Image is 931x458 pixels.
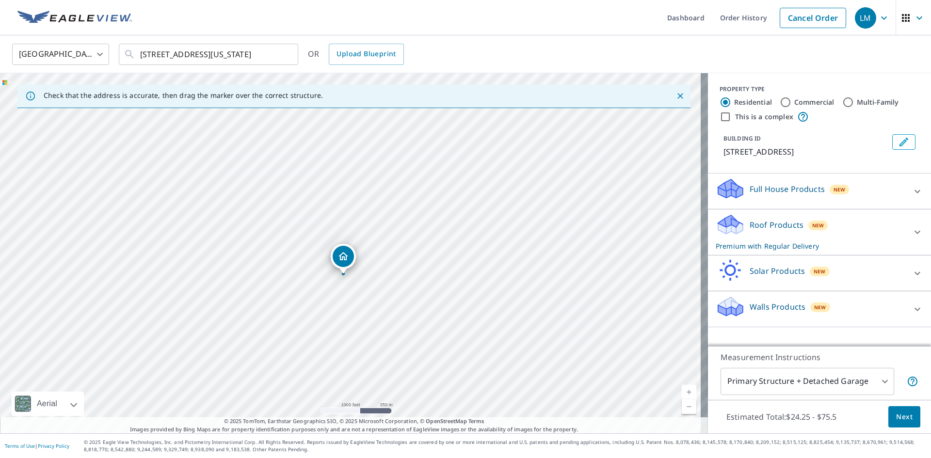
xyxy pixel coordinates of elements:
[682,385,696,399] a: Current Level 15, Zoom In
[812,221,824,229] span: New
[38,442,69,449] a: Privacy Policy
[12,41,109,68] div: [GEOGRAPHIC_DATA]
[468,417,484,425] a: Terms
[716,177,923,205] div: Full House ProductsNew
[723,134,761,142] p: BUILDING ID
[888,406,920,428] button: Next
[337,48,396,60] span: Upload Blueprint
[814,303,826,311] span: New
[34,392,60,416] div: Aerial
[716,259,923,287] div: Solar ProductsNew
[716,241,906,251] p: Premium with Regular Delivery
[674,90,687,102] button: Close
[780,8,846,28] a: Cancel Order
[329,44,403,65] a: Upload Blueprint
[308,44,404,65] div: OR
[814,268,826,275] span: New
[17,11,132,25] img: EV Logo
[84,439,926,453] p: © 2025 Eagle View Technologies, Inc. and Pictometry International Corp. All Rights Reserved. Repo...
[721,368,894,395] div: Primary Structure + Detached Garage
[750,301,805,313] p: Walls Products
[892,134,915,150] button: Edit building 1
[140,41,278,68] input: Search by address or latitude-longitude
[750,265,805,277] p: Solar Products
[224,417,484,426] span: © 2025 TomTom, Earthstar Geographics SIO, © 2025 Microsoft Corporation, ©
[716,295,923,323] div: Walls ProductsNew
[426,417,466,425] a: OpenStreetMap
[750,219,803,231] p: Roof Products
[44,91,323,100] p: Check that the address is accurate, then drag the marker over the correct structure.
[682,399,696,414] a: Current Level 15, Zoom Out
[896,411,913,423] span: Next
[720,85,919,94] div: PROPERTY TYPE
[12,392,84,416] div: Aerial
[750,183,825,195] p: Full House Products
[907,376,918,387] span: Your report will include the primary structure and a detached garage if one exists.
[794,97,835,107] label: Commercial
[331,244,356,274] div: Dropped pin, building 1, Residential property, 7002 Highway 17 Scotts Valley, CA 95066
[723,146,888,158] p: [STREET_ADDRESS]
[855,7,876,29] div: LM
[719,406,845,427] p: Estimated Total: $24.25 - $75.5
[857,97,899,107] label: Multi-Family
[716,213,923,251] div: Roof ProductsNewPremium with Regular Delivery
[735,112,793,122] label: This is a complex
[5,443,69,449] p: |
[834,186,846,193] span: New
[734,97,772,107] label: Residential
[5,442,35,449] a: Terms of Use
[721,351,918,363] p: Measurement Instructions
